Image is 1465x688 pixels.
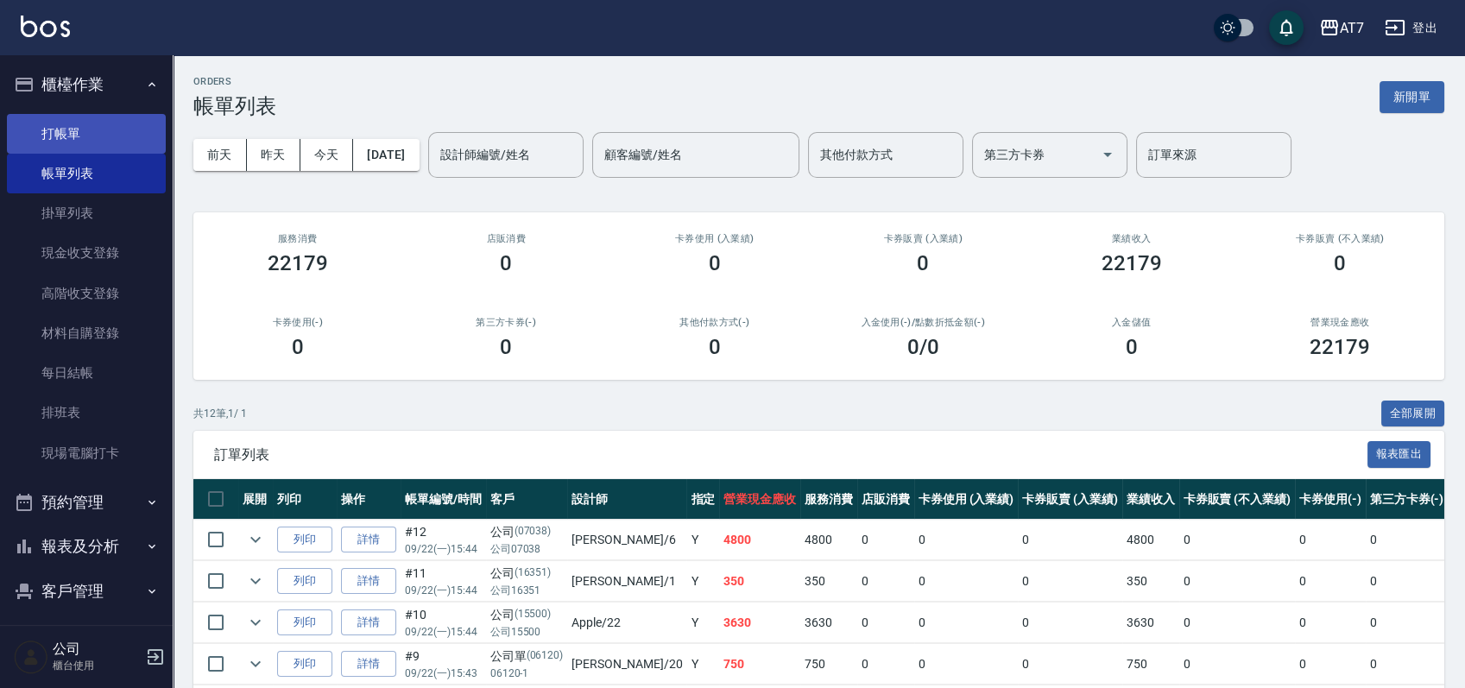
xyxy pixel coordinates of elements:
[214,317,382,328] h2: 卡券使用(-)
[800,479,857,520] th: 服務消費
[686,603,719,643] td: Y
[1367,441,1431,468] button: 報表匯出
[490,606,564,624] div: 公司
[1257,233,1424,244] h2: 卡券販賣 (不入業績)
[292,335,304,359] h3: 0
[277,651,332,678] button: 列印
[1295,479,1366,520] th: 卡券使用(-)
[7,114,166,154] a: 打帳單
[719,520,800,560] td: 4800
[490,624,564,640] p: 公司15500
[1295,520,1366,560] td: 0
[14,640,48,674] img: Person
[1269,10,1304,45] button: save
[193,406,247,421] p: 共 12 筆, 1 / 1
[515,565,552,583] p: (16351)
[686,561,719,602] td: Y
[490,666,564,681] p: 06120-1
[1366,644,1449,685] td: 0
[300,139,354,171] button: 今天
[567,603,686,643] td: Apple /22
[1102,251,1162,275] h3: 22179
[1018,520,1122,560] td: 0
[193,76,276,87] h2: ORDERS
[405,666,482,681] p: 09/22 (一) 15:43
[1367,445,1431,462] a: 報表匯出
[840,317,1007,328] h2: 入金使用(-) /點數折抵金額(-)
[7,233,166,273] a: 現金收支登錄
[800,644,857,685] td: 750
[709,251,721,275] h3: 0
[686,520,719,560] td: Y
[1366,479,1449,520] th: 第三方卡券(-)
[515,523,552,541] p: (07038)
[490,583,564,598] p: 公司16351
[719,479,800,520] th: 營業現金應收
[243,651,268,677] button: expand row
[214,446,1367,464] span: 訂單列表
[341,651,396,678] a: 詳情
[7,62,166,107] button: 櫃檯作業
[193,139,247,171] button: 前天
[337,479,401,520] th: 操作
[1048,317,1216,328] h2: 入金儲值
[1122,479,1179,520] th: 業績收入
[907,335,939,359] h3: 0 /0
[243,527,268,552] button: expand row
[405,541,482,557] p: 09/22 (一) 15:44
[914,561,1019,602] td: 0
[1257,317,1424,328] h2: 營業現金應收
[277,609,332,636] button: 列印
[238,479,273,520] th: 展開
[401,644,486,685] td: #9
[401,520,486,560] td: #12
[423,317,590,328] h2: 第三方卡券(-)
[1295,644,1366,685] td: 0
[353,139,419,171] button: [DATE]
[567,520,686,560] td: [PERSON_NAME] /6
[1380,88,1444,104] a: 新開單
[53,641,141,658] h5: 公司
[405,583,482,598] p: 09/22 (一) 15:44
[914,603,1019,643] td: 0
[840,233,1007,244] h2: 卡券販賣 (入業績)
[341,527,396,553] a: 詳情
[405,624,482,640] p: 09/22 (一) 15:44
[268,251,328,275] h3: 22179
[7,569,166,614] button: 客戶管理
[527,647,564,666] p: (06120)
[7,433,166,473] a: 現場電腦打卡
[709,335,721,359] h3: 0
[1018,603,1122,643] td: 0
[21,16,70,37] img: Logo
[1179,603,1295,643] td: 0
[277,568,332,595] button: 列印
[277,527,332,553] button: 列印
[1310,335,1370,359] h3: 22179
[7,613,166,658] button: 員工及薪資
[490,647,564,666] div: 公司單
[490,523,564,541] div: 公司
[1018,479,1122,520] th: 卡券販賣 (入業績)
[857,561,914,602] td: 0
[53,658,141,673] p: 櫃台使用
[1018,644,1122,685] td: 0
[800,603,857,643] td: 3630
[1366,603,1449,643] td: 0
[857,479,914,520] th: 店販消費
[800,561,857,602] td: 350
[1048,233,1216,244] h2: 業績收入
[1179,479,1295,520] th: 卡券販賣 (不入業績)
[490,565,564,583] div: 公司
[1094,141,1121,168] button: Open
[193,94,276,118] h3: 帳單列表
[7,154,166,193] a: 帳單列表
[1018,561,1122,602] td: 0
[1122,603,1179,643] td: 3630
[1312,10,1371,46] button: AT7
[914,479,1019,520] th: 卡券使用 (入業績)
[686,644,719,685] td: Y
[567,561,686,602] td: [PERSON_NAME] /1
[719,603,800,643] td: 3630
[1380,81,1444,113] button: 新開單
